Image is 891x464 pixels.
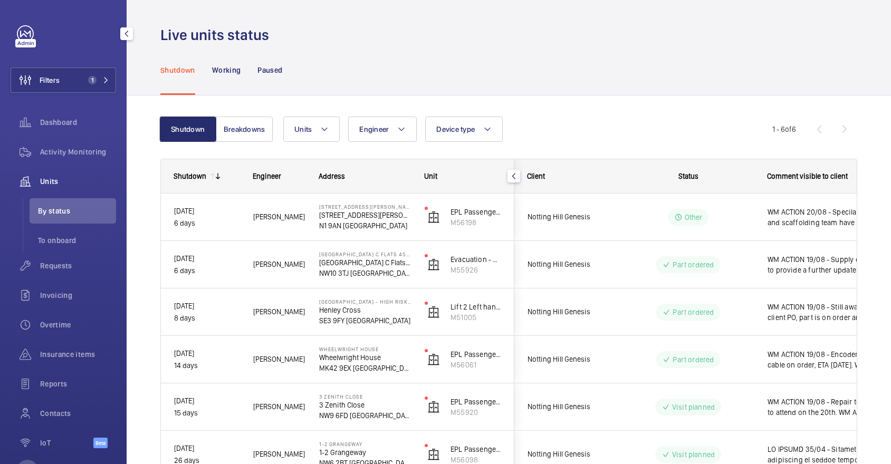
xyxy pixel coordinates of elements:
[38,235,116,246] span: To onboard
[427,401,440,413] img: elevator.svg
[672,402,715,412] p: Visit planned
[319,393,411,400] p: 3 Zenith Close
[40,75,60,85] span: Filters
[451,407,501,418] p: M55920
[785,125,792,133] span: of
[40,260,116,271] span: Requests
[673,354,714,365] p: Part ordered
[40,349,116,360] span: Insurance items
[40,379,116,389] span: Reports
[216,117,273,142] button: Breakdowns
[451,397,501,407] p: EPL Passenger Lift
[159,117,216,142] button: Shutdown
[528,448,609,460] span: Notting Hill Genesis
[88,76,97,84] span: 1
[772,125,796,133] span: 1 - 6 6
[253,306,305,318] span: [PERSON_NAME]
[319,172,345,180] span: Address
[451,360,501,370] p: M56061
[253,211,305,223] span: [PERSON_NAME]
[319,410,411,421] p: NW9 6FD [GEOGRAPHIC_DATA]
[768,302,877,323] span: WM ACTION 19/08 - Still awaiting client PO, part is on order and expected to arrive with us on th...
[768,254,877,275] span: WM ACTION 19/08 - Supply chain to provide a further update from parcel force [DATE]. WM ACTION 18...
[319,346,411,352] p: Wheelwright House
[451,265,501,275] p: M55926
[436,125,475,133] span: Device type
[174,217,239,229] p: 6 days
[768,349,877,370] span: WM ACTION 19/08 - Encoder cable on order, ETA [DATE]. WM ACTION 18/08 - New belt fitted, engineer...
[319,447,411,458] p: 1-2 Grangeway
[319,210,411,220] p: [STREET_ADDRESS][PERSON_NAME]
[427,448,440,461] img: elevator.svg
[348,117,417,142] button: Engineer
[451,217,501,228] p: M56198
[359,125,389,133] span: Engineer
[425,117,503,142] button: Device type
[174,172,206,180] div: Shutdown
[319,352,411,363] p: Wheelwright House
[40,438,93,448] span: IoT
[678,172,698,180] span: Status
[427,211,440,224] img: elevator.svg
[319,315,411,326] p: SE3 9FY [GEOGRAPHIC_DATA]
[212,65,241,75] p: Working
[451,302,501,312] p: Lift 2 Left hand lift
[528,353,609,365] span: Notting Hill Genesis
[451,254,501,265] p: Evacuation - EPL No 4 Flats 45-101 R/h
[11,67,116,93] button: Filters1
[40,117,116,128] span: Dashboard
[319,268,411,278] p: NW10 3TJ [GEOGRAPHIC_DATA]
[319,441,411,447] p: 1-2 Grangeway
[768,397,877,418] span: WM ACTION 19/08 - Repair team to attend on the 20th. WM ACTION 18/08 - Works have been moved to [...
[527,172,545,180] span: Client
[38,206,116,216] span: By status
[174,407,239,419] p: 15 days
[319,400,411,410] p: 3 Zenith Close
[174,253,239,265] p: [DATE]
[174,347,239,360] p: [DATE]
[253,448,305,460] span: [PERSON_NAME]
[768,207,877,228] span: WM ACTION 20/08 - Specilaist and scaffolding team have been contacted. [GEOGRAPHIC_DATA] 18/08 - ...
[427,258,440,271] img: elevator.svg
[319,204,411,210] p: [STREET_ADDRESS][PERSON_NAME]
[40,290,116,301] span: Invoicing
[685,212,703,223] p: Other
[427,353,440,366] img: elevator.svg
[253,258,305,270] span: [PERSON_NAME]
[767,172,848,180] span: Comment visible to client
[319,257,411,268] p: [GEOGRAPHIC_DATA] C Flats 45-101
[451,444,501,455] p: EPL Passenger Lift
[319,220,411,231] p: N1 9AN [GEOGRAPHIC_DATA]
[528,258,609,270] span: Notting Hill Genesis
[319,251,411,257] p: [GEOGRAPHIC_DATA] C Flats 45-101 - High Risk Building
[174,265,239,277] p: 6 days
[257,65,282,75] p: Paused
[294,125,312,133] span: Units
[174,360,239,372] p: 14 days
[174,395,239,407] p: [DATE]
[528,211,609,223] span: Notting Hill Genesis
[253,172,281,180] span: Engineer
[174,205,239,217] p: [DATE]
[319,298,411,305] p: [GEOGRAPHIC_DATA] - High Risk Building
[673,307,714,317] p: Part ordered
[528,401,609,413] span: Notting Hill Genesis
[528,306,609,318] span: Notting Hill Genesis
[174,300,239,312] p: [DATE]
[319,363,411,373] p: MK42 9EX [GEOGRAPHIC_DATA]
[40,320,116,330] span: Overtime
[451,207,501,217] p: EPL Passenger Lift
[160,65,195,75] p: Shutdown
[40,408,116,419] span: Contacts
[427,306,440,318] img: elevator.svg
[673,259,714,270] p: Part ordered
[451,349,501,360] p: EPL Passenger block 25/33
[40,176,116,187] span: Units
[93,438,108,448] span: Beta
[451,312,501,323] p: M51005
[319,305,411,315] p: Henley Cross
[424,172,502,180] div: Unit
[160,25,275,45] h1: Live units status
[253,401,305,413] span: [PERSON_NAME]
[672,449,715,460] p: Visit planned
